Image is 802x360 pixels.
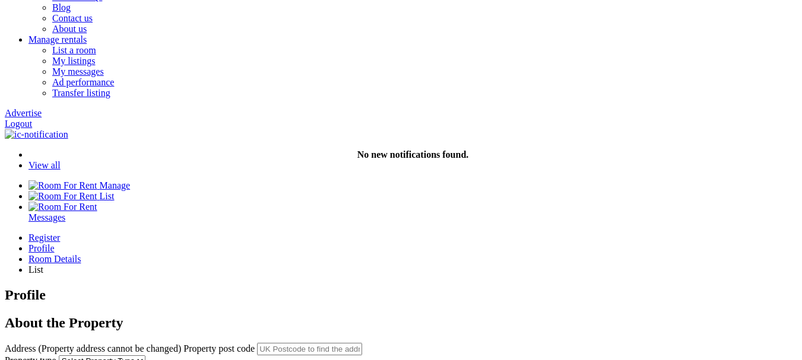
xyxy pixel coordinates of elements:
[5,315,797,331] h2: About the Property
[28,202,797,222] a: Room For Rent Messages
[257,343,362,355] input: UK Postcode to find the address
[28,160,61,170] a: View all
[28,202,97,212] img: Room For Rent
[28,34,87,44] a: Manage rentals
[100,180,131,190] span: Manage
[52,66,104,77] a: My messages
[28,243,797,254] a: Profile
[28,254,797,265] a: Room Details
[28,243,55,253] span: Profile
[52,77,114,87] a: Ad performance
[52,2,71,12] a: Blog
[183,343,255,353] label: Property post code
[28,212,65,222] span: Messages
[28,254,81,264] span: Room Details
[5,119,32,129] a: Logout
[5,129,68,140] img: ic-notification
[28,191,114,201] a: List
[28,191,97,202] img: Room For Rent
[100,191,115,201] span: List
[28,265,43,275] span: List
[357,149,469,160] strong: No new notifications found.
[52,24,87,34] a: About us
[38,343,181,353] span: (Property address cannot be changed)
[28,232,60,243] span: Register
[5,108,42,118] a: Advertise
[28,180,130,190] a: Manage
[52,56,95,66] a: My listings
[52,13,93,23] a: Contact us
[28,232,797,243] a: Register
[52,88,110,98] a: Transfer listing
[5,343,36,353] label: Address
[52,45,96,55] a: List a room
[28,180,97,191] img: Room For Rent
[5,287,797,303] h1: Profile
